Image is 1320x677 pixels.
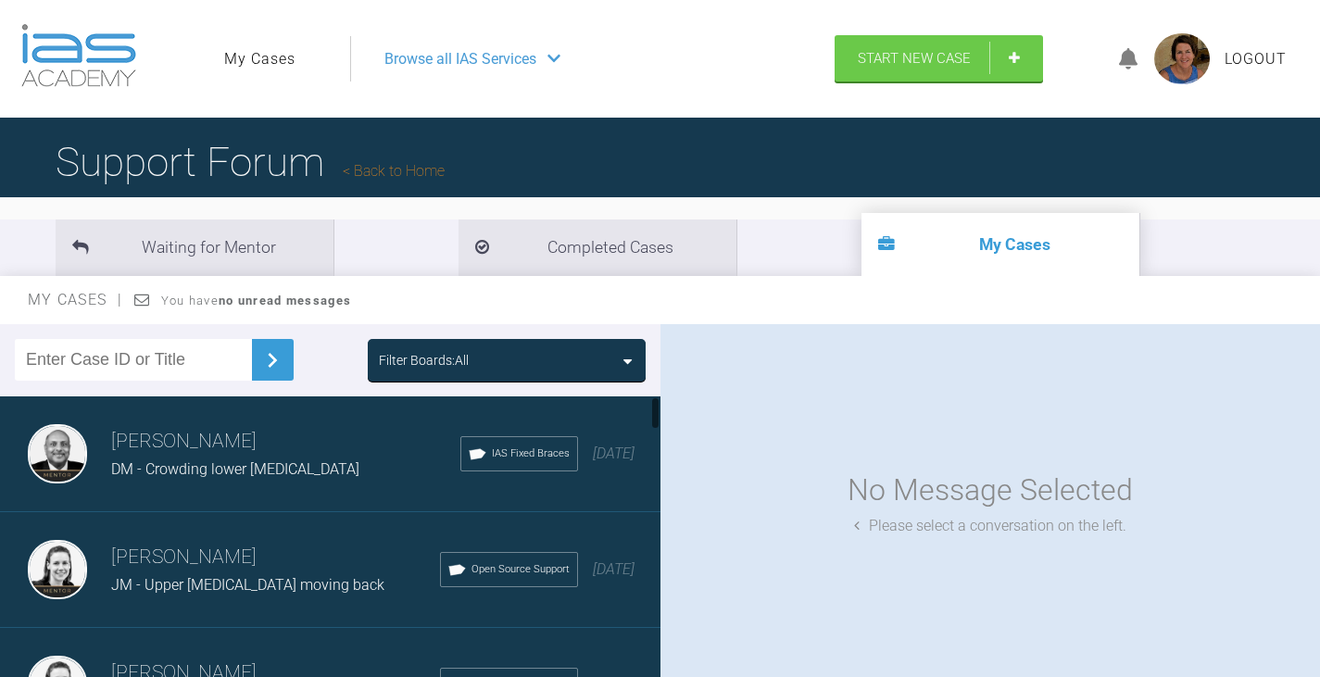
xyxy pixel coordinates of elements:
[459,219,736,276] li: Completed Cases
[343,162,445,180] a: Back to Home
[28,291,123,308] span: My Cases
[835,35,1043,81] a: Start New Case
[861,213,1139,276] li: My Cases
[1225,47,1287,71] a: Logout
[224,47,295,71] a: My Cases
[111,460,359,478] span: DM - Crowding lower [MEDICAL_DATA]
[258,345,287,375] img: chevronRight.28bd32b0.svg
[219,294,351,307] strong: no unread messages
[56,219,333,276] li: Waiting for Mentor
[21,24,136,87] img: logo-light.3e3ef733.png
[848,467,1133,514] div: No Message Selected
[858,50,971,67] span: Start New Case
[28,424,87,483] img: Utpalendu Bose
[111,576,384,594] span: JM - Upper [MEDICAL_DATA] moving back
[28,540,87,599] img: Kelly Toft
[15,339,252,381] input: Enter Case ID or Title
[384,47,536,71] span: Browse all IAS Services
[492,445,570,462] span: IAS Fixed Braces
[379,350,469,370] div: Filter Boards: All
[161,294,351,307] span: You have
[1154,33,1210,84] img: profile.png
[854,514,1126,538] div: Please select a conversation on the left.
[56,130,445,194] h1: Support Forum
[593,560,635,578] span: [DATE]
[111,426,460,458] h3: [PERSON_NAME]
[111,542,440,573] h3: [PERSON_NAME]
[471,561,570,578] span: Open Source Support
[593,445,635,462] span: [DATE]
